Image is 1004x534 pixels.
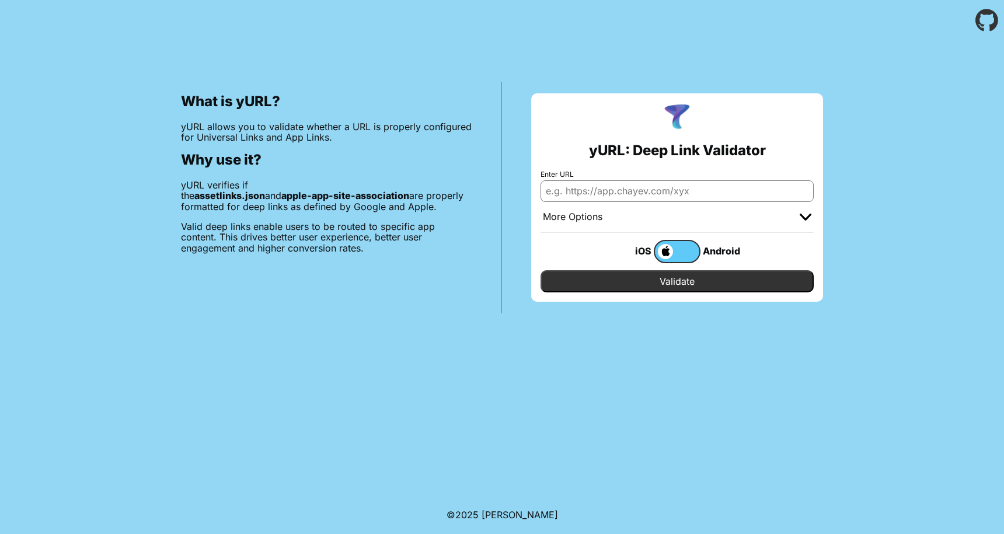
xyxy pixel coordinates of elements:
div: More Options [543,211,602,223]
a: Michael Ibragimchayev's Personal Site [482,509,558,521]
h2: yURL: Deep Link Validator [589,142,766,159]
div: Android [700,243,747,259]
p: yURL allows you to validate whether a URL is properly configured for Universal Links and App Links. [181,121,472,143]
div: iOS [607,243,654,259]
img: chevron [800,214,811,221]
img: yURL Logo [662,103,692,133]
p: yURL verifies if the and are properly formatted for deep links as defined by Google and Apple. [181,180,472,212]
input: Validate [541,270,814,292]
b: apple-app-site-association [281,190,409,201]
input: e.g. https://app.chayev.com/xyx [541,180,814,201]
footer: © [447,495,558,534]
h2: What is yURL? [181,93,472,110]
label: Enter URL [541,170,814,179]
p: Valid deep links enable users to be routed to specific app content. This drives better user exper... [181,221,472,253]
b: assetlinks.json [194,190,265,201]
span: 2025 [455,509,479,521]
h2: Why use it? [181,152,472,168]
